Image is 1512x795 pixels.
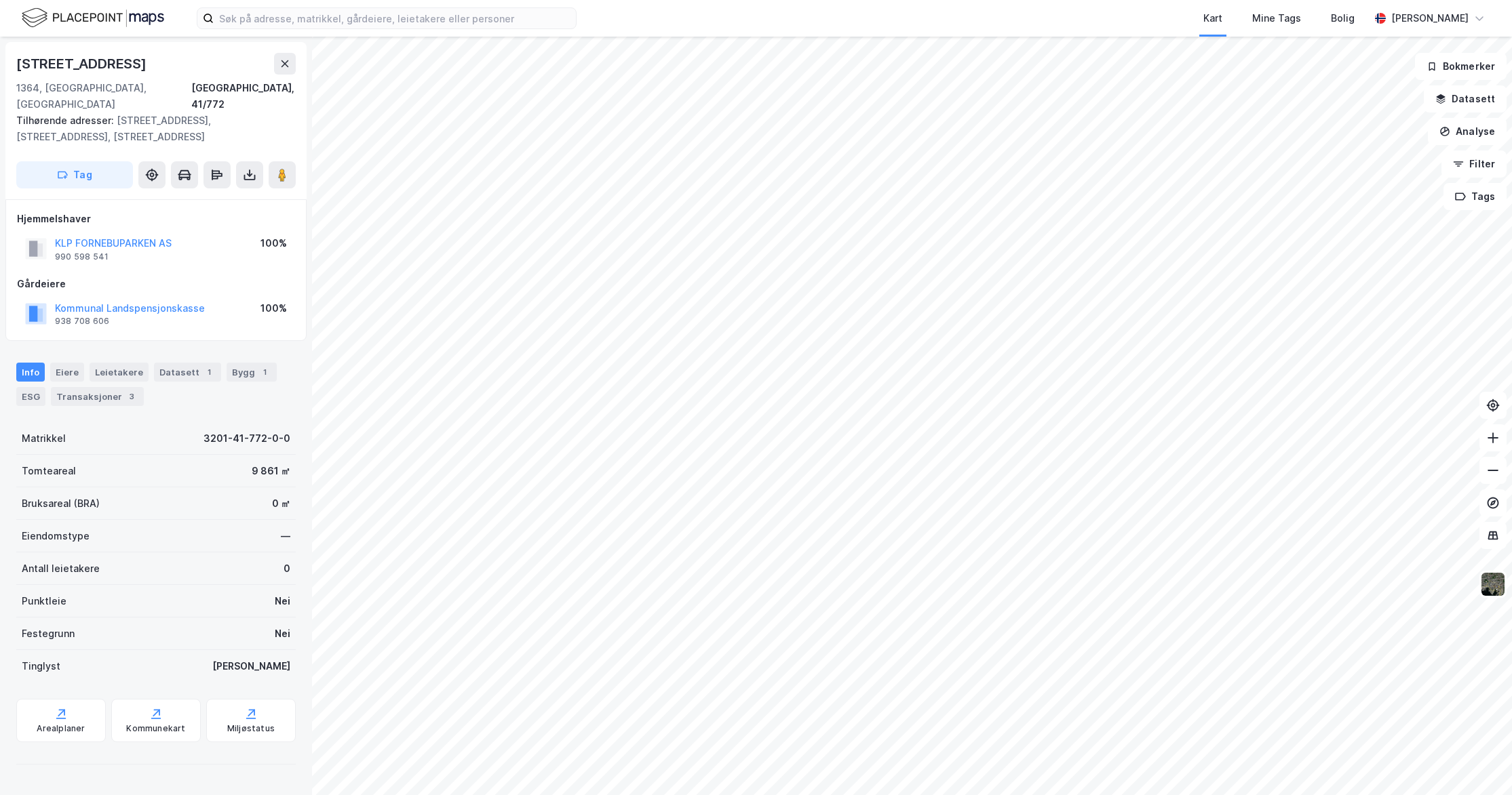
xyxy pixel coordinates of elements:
[17,276,295,292] div: Gårdeiere
[1203,10,1222,26] div: Kart
[227,363,277,382] div: Bygg
[1480,571,1506,597] img: 9k=
[22,626,75,642] div: Festegrunn
[1428,118,1507,145] button: Analyse
[16,53,149,75] div: [STREET_ADDRESS]
[275,626,290,642] div: Nei
[17,211,295,227] div: Hjemmelshaver
[154,363,221,382] div: Datasett
[260,300,287,317] div: 100%
[212,658,290,674] div: [PERSON_NAME]
[1424,85,1507,113] button: Datasett
[260,235,287,251] div: 100%
[214,8,576,28] input: Søk på adresse, matrikkel, gårdeiere, leietakere eller personer
[37,723,85,734] div: Arealplaner
[1391,10,1469,26] div: [PERSON_NAME]
[1441,150,1507,178] button: Filter
[22,430,66,447] div: Matrikkel
[1331,10,1355,26] div: Bolig
[1444,730,1512,795] div: Kontrollprogram for chat
[1443,183,1507,210] button: Tags
[22,658,60,674] div: Tinglyst
[16,363,45,382] div: Info
[55,316,109,327] div: 938 708 606
[1252,10,1301,26] div: Mine Tags
[258,365,271,379] div: 1
[50,363,84,382] div: Eiere
[191,80,296,113] div: [GEOGRAPHIC_DATA], 41/772
[1444,730,1512,795] iframe: Chat Widget
[284,560,290,577] div: 0
[16,387,45,406] div: ESG
[202,365,216,379] div: 1
[281,528,290,544] div: —
[55,251,109,262] div: 990 598 541
[252,463,290,479] div: 9 861 ㎡
[22,560,100,577] div: Antall leietakere
[16,161,133,188] button: Tag
[16,113,285,145] div: [STREET_ADDRESS], [STREET_ADDRESS], [STREET_ADDRESS]
[203,430,290,447] div: 3201-41-772-0-0
[22,528,90,544] div: Eiendomstype
[16,115,117,126] span: Tilhørende adresser:
[22,463,76,479] div: Tomteareal
[22,593,66,609] div: Punktleie
[22,6,164,30] img: logo.f888ab2527a4732fd821a326f86c7f29.svg
[16,80,191,113] div: 1364, [GEOGRAPHIC_DATA], [GEOGRAPHIC_DATA]
[90,363,149,382] div: Leietakere
[51,387,144,406] div: Transaksjoner
[227,723,275,734] div: Miljøstatus
[125,390,138,403] div: 3
[272,495,290,512] div: 0 ㎡
[275,593,290,609] div: Nei
[1415,53,1507,80] button: Bokmerker
[22,495,100,512] div: Bruksareal (BRA)
[126,723,185,734] div: Kommunekart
